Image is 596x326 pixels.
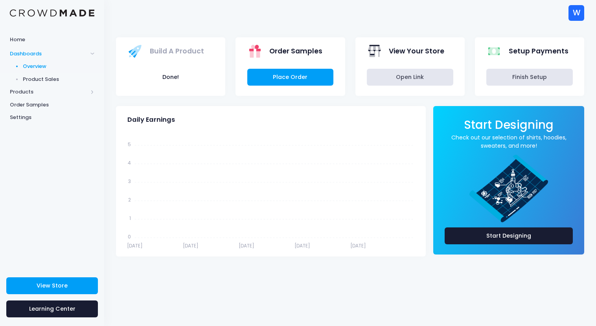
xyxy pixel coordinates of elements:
span: Products [10,88,88,96]
tspan: 2 [128,196,131,203]
span: Daily Earnings [127,116,175,124]
a: Start Designing [464,123,554,131]
span: Dashboards [10,50,88,58]
tspan: 5 [128,141,131,147]
img: Logo [10,9,94,17]
a: Check out our selection of shirts, hoodies, sweaters, and more! [445,134,573,150]
tspan: 1 [129,214,131,221]
tspan: [DATE] [294,242,310,249]
span: Build A Product [150,46,204,56]
a: View Store [6,277,98,294]
tspan: [DATE] [183,242,199,249]
a: Learning Center [6,300,98,317]
a: Place Order [247,69,334,86]
tspan: [DATE] [350,242,366,249]
span: Order Samples [269,46,322,56]
tspan: [DATE] [127,242,143,249]
span: Learning Center [29,305,75,313]
tspan: 4 [128,159,131,166]
tspan: 0 [128,233,131,240]
span: Product Sales [23,75,95,83]
span: View Store [37,282,68,289]
a: Start Designing [445,227,573,244]
div: W [568,5,584,21]
tspan: [DATE] [239,242,254,249]
a: Finish Setup [486,69,573,86]
span: Home [10,36,94,44]
span: View Your Store [389,46,444,56]
tspan: 3 [128,178,131,184]
span: Start Designing [464,117,554,133]
span: Order Samples [10,101,94,109]
span: Settings [10,114,94,121]
button: Done! [127,69,214,86]
span: Setup Payments [509,46,568,56]
span: Overview [23,62,95,70]
a: Open Link [367,69,453,86]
